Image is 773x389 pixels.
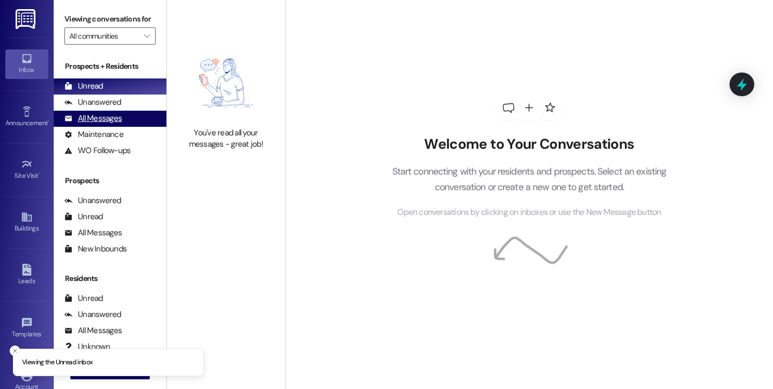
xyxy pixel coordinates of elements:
[5,314,48,343] a: Templates •
[64,243,127,255] div: New Inbounds
[179,127,273,150] div: You've read all your messages - great job!
[64,145,130,156] div: WO Follow-ups
[69,27,138,45] input: All communities
[54,273,166,284] div: Residents
[64,227,122,239] div: All Messages
[376,136,683,153] h2: Welcome to Your Conversations
[64,309,121,320] div: Unanswered
[54,175,166,186] div: Prospects
[64,325,122,336] div: All Messages
[22,358,92,368] p: Viewing the Unread inbox
[10,345,20,356] button: Close toast
[16,9,38,29] img: ResiDesk Logo
[54,61,166,72] div: Prospects + Residents
[64,129,123,140] div: Maintenance
[64,11,156,27] label: Viewing conversations for
[64,211,103,222] div: Unread
[64,113,122,124] div: All Messages
[41,329,43,336] span: •
[64,195,121,206] div: Unanswered
[5,208,48,237] a: Buildings
[48,118,49,125] span: •
[64,97,121,108] div: Unanswered
[179,44,273,122] img: empty-state
[64,293,103,304] div: Unread
[397,206,661,219] span: Open conversations by clicking on inboxes or use the New Message button
[376,164,683,195] p: Start connecting with your residents and prospects. Select an existing conversation or create a n...
[5,261,48,290] a: Leads
[39,170,40,178] span: •
[64,81,103,92] div: Unread
[5,49,48,78] a: Inbox
[144,32,150,40] i: 
[5,155,48,184] a: Site Visit •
